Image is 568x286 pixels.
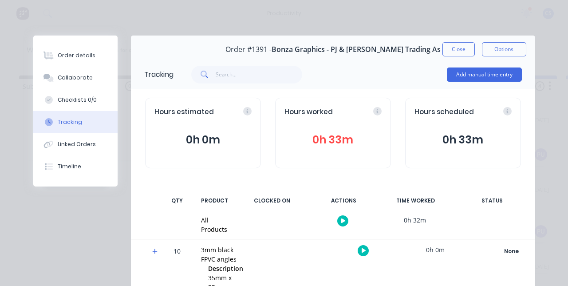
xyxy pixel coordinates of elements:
[414,131,512,148] button: 0h 33m
[58,163,81,171] div: Timeline
[284,107,333,117] span: Hours worked
[144,69,174,80] div: Tracking
[239,191,305,210] div: CLOCKED ON
[454,191,530,210] div: STATUS
[58,74,93,82] div: Collaborate
[225,45,272,54] span: Order #1391 -
[272,45,441,54] span: Bonza Graphics - PJ & [PERSON_NAME] Trading As
[414,107,474,117] span: Hours scheduled
[216,66,302,83] input: Search...
[33,133,118,155] button: Linked Orders
[447,68,522,82] button: Add manual time entry
[154,107,214,117] span: Hours estimated
[402,240,469,260] div: 0h 0m
[201,245,248,264] div: 3mm black FPVC angles
[482,42,526,56] button: Options
[164,191,190,210] div: QTY
[196,191,233,210] div: PRODUCT
[33,67,118,89] button: Collaborate
[154,131,252,148] button: 0h 0m
[284,131,382,148] button: 0h 33m
[479,245,544,258] button: None
[33,44,118,67] button: Order details
[208,264,243,273] span: Description
[383,191,449,210] div: TIME WORKED
[201,215,227,234] div: All Products
[311,191,377,210] div: ACTIONS
[58,140,96,148] div: Linked Orders
[58,52,95,60] div: Order details
[58,96,97,104] div: Checklists 0/0
[442,42,475,56] button: Close
[382,210,448,230] div: 0h 32m
[33,89,118,111] button: Checklists 0/0
[33,111,118,133] button: Tracking
[33,155,118,178] button: Timeline
[480,246,544,257] div: None
[58,118,82,126] div: Tracking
